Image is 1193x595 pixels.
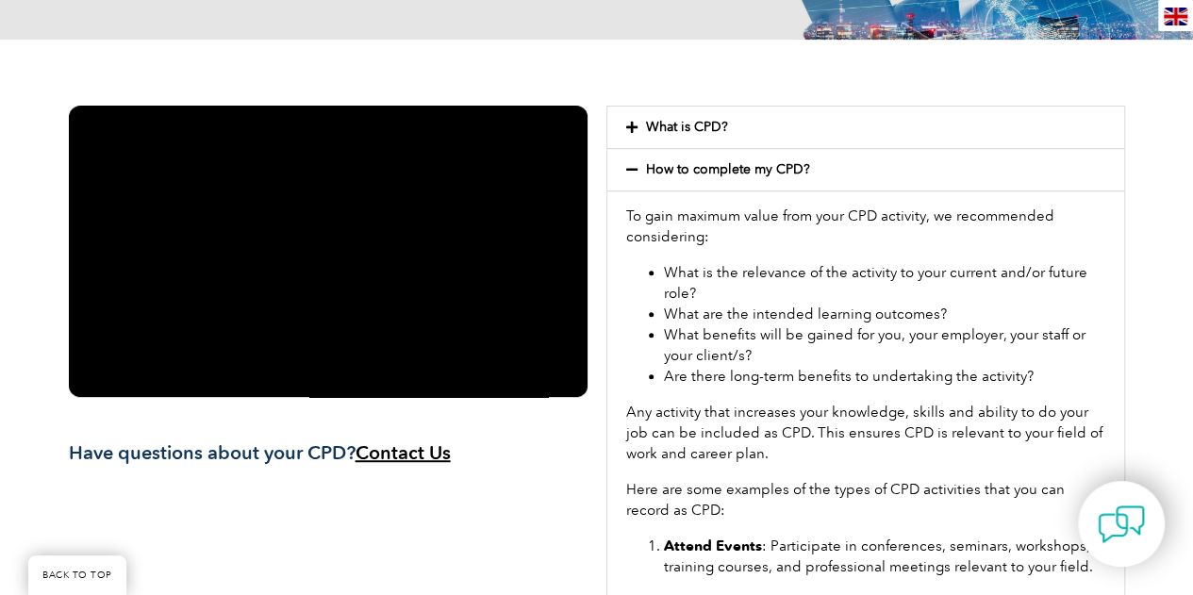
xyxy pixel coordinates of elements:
iframe: Continuing Professional Development (CPD) [69,106,588,397]
a: Contact Us [356,441,451,464]
h3: Have questions about your CPD? [69,441,588,465]
strong: Attend Events [664,537,762,554]
a: How to complete my CPD? [646,161,810,177]
img: en [1164,8,1187,25]
li: What are the intended learning outcomes? [664,304,1105,324]
p: : Participate in conferences, seminars, workshops, training courses, and professional meetings re... [664,536,1105,577]
img: contact-chat.png [1098,501,1145,548]
p: Any activity that increases your knowledge, skills and ability to do your job can be included as ... [626,402,1105,464]
p: To gain maximum value from your CPD activity, we recommended considering: [626,206,1105,247]
div: How to complete my CPD? [607,149,1124,190]
div: What is CPD? [607,107,1124,148]
a: BACK TO TOP [28,555,126,595]
li: What is the relevance of the activity to your current and/or future role? [664,262,1105,304]
li: What benefits will be gained for you, your employer, your staff or your client/s? [664,324,1105,366]
li: Are there long-term benefits to undertaking the activity? [664,366,1105,387]
p: Here are some examples of the types of CPD activities that you can record as CPD: [626,479,1105,521]
a: What is CPD? [646,119,728,135]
